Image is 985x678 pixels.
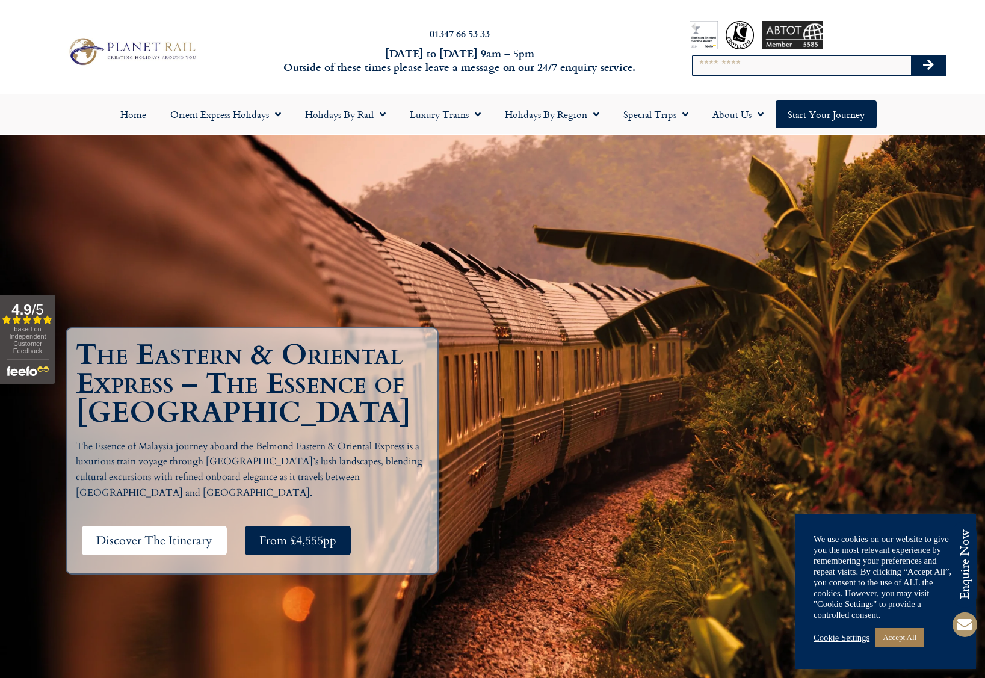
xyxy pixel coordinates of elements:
a: Cookie Settings [814,632,869,643]
a: Special Trips [611,100,700,128]
div: We use cookies on our website to give you the most relevant experience by remembering your prefer... [814,534,958,620]
nav: Menu [6,100,979,128]
a: Home [108,100,158,128]
p: The Essence of Malaysia journey aboard the Belmond Eastern & Oriental Express is a luxurious trai... [76,439,434,501]
a: Start your Journey [776,100,877,128]
h6: [DATE] to [DATE] 9am – 5pm Outside of these times please leave a message on our 24/7 enquiry serv... [266,46,654,75]
a: Accept All [875,628,924,647]
a: About Us [700,100,776,128]
img: Planet Rail Train Holidays Logo [64,35,199,68]
a: Holidays by Rail [293,100,398,128]
button: Search [911,56,946,75]
a: Orient Express Holidays [158,100,293,128]
h1: The Eastern & Oriental Express – The Essence of [GEOGRAPHIC_DATA] [76,341,434,427]
a: Luxury Trains [398,100,493,128]
a: Discover The Itinerary [82,526,227,555]
a: From £4,555pp [245,526,351,555]
span: Discover The Itinerary [96,533,212,548]
a: 01347 66 53 33 [430,26,490,40]
span: From £4,555pp [259,533,336,548]
a: Holidays by Region [493,100,611,128]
